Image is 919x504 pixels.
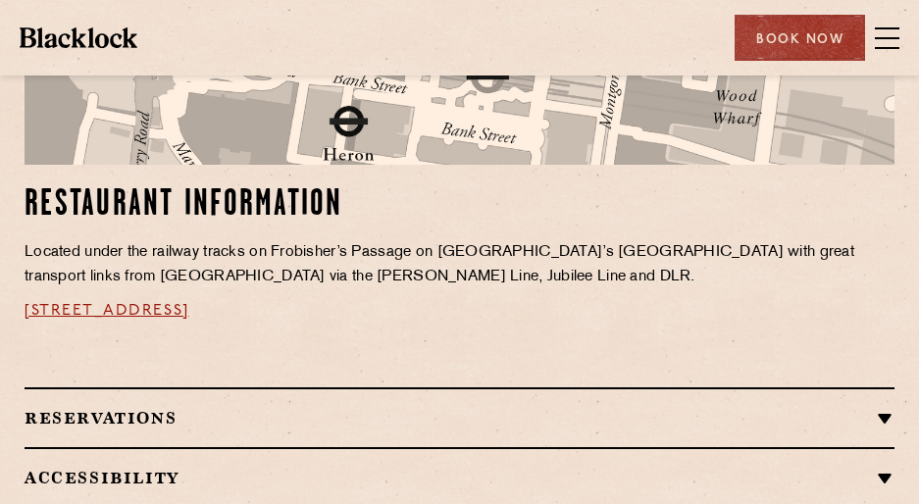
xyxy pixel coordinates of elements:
h2: Accessibility [25,469,894,487]
div: Book Now [735,15,865,61]
h2: Restaurant Information [25,186,546,226]
h2: Reservations [25,409,894,428]
a: [STREET_ADDRESS] [25,303,189,319]
span: Located under the railway tracks on Frobisher’s Passage on [GEOGRAPHIC_DATA]’s [GEOGRAPHIC_DATA] ... [25,245,854,284]
img: BL_Textured_Logo-footer-cropped.svg [20,27,137,47]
